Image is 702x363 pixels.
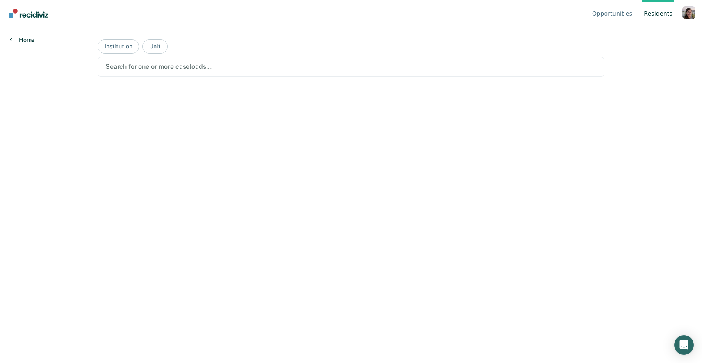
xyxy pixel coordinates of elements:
button: Unit [142,39,167,54]
button: Profile dropdown button [682,6,695,19]
button: Institution [98,39,139,54]
img: Recidiviz [9,9,48,18]
div: Open Intercom Messenger [674,335,694,355]
a: Home [10,36,34,43]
